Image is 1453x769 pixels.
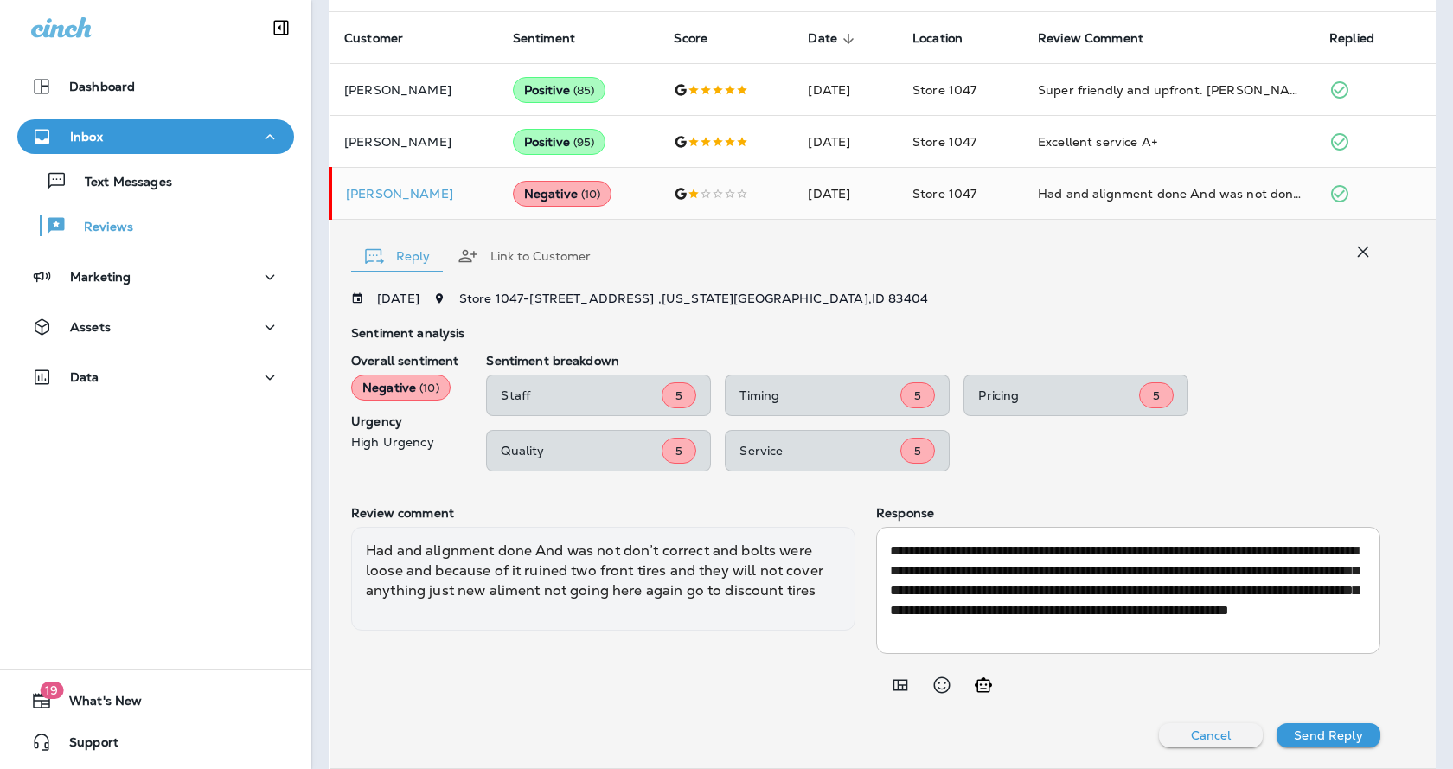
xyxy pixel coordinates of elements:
td: [DATE] [794,168,899,220]
button: Link to Customer [444,225,605,287]
p: Pricing [978,388,1139,402]
span: ( 10 ) [419,381,439,395]
p: [PERSON_NAME] [344,83,485,97]
p: High Urgency [351,435,458,449]
div: Had and alignment done And was not don’t correct and bolts were loose and because of it ruined tw... [1038,185,1302,202]
p: Staff [501,388,662,402]
span: 5 [1153,388,1160,403]
span: Review Comment [1038,31,1166,47]
button: Reply [351,225,444,287]
span: Date [808,31,860,47]
button: Text Messages [17,163,294,199]
p: Overall sentiment [351,354,458,368]
span: Location [912,31,985,47]
button: Dashboard [17,69,294,104]
div: Excellent service A+ [1038,133,1302,151]
p: Urgency [351,414,458,428]
span: Score [674,31,730,47]
span: Replied [1329,31,1374,46]
span: Store 1047 [912,134,976,150]
button: Generate AI response [966,668,1001,702]
p: Inbox [70,130,103,144]
p: Sentiment breakdown [486,354,1380,368]
span: Customer [344,31,426,47]
button: Assets [17,310,294,344]
button: Collapse Sidebar [257,10,305,45]
p: Review comment [351,506,855,520]
button: Cancel [1159,723,1263,747]
span: 5 [914,388,921,403]
p: [DATE] [377,292,419,305]
td: [DATE] [794,116,899,168]
span: Sentiment [513,31,575,46]
span: Store 1047 - [STREET_ADDRESS] , [US_STATE][GEOGRAPHIC_DATA] , ID 83404 [459,291,928,306]
span: ( 10 ) [581,187,601,202]
span: Date [808,31,837,46]
button: Send Reply [1277,723,1380,747]
p: Quality [501,444,662,458]
span: 5 [675,388,682,403]
p: Service [739,444,900,458]
button: Data [17,360,294,394]
span: 5 [914,444,921,458]
p: Data [70,370,99,384]
p: Reviews [67,220,133,236]
span: Score [674,31,707,46]
div: Click to view Customer Drawer [346,187,485,201]
span: What's New [52,694,142,715]
div: Negative [513,181,612,207]
p: Timing [739,388,900,402]
p: Sentiment analysis [351,326,1380,340]
p: [PERSON_NAME] [344,135,485,149]
button: 19What's New [17,683,294,718]
p: Response [876,506,1380,520]
span: Support [52,735,118,756]
span: Review Comment [1038,31,1143,46]
span: ( 85 ) [573,83,595,98]
span: Store 1047 [912,82,976,98]
button: Marketing [17,260,294,294]
button: Inbox [17,119,294,154]
p: Text Messages [67,175,172,191]
div: Super friendly and upfront. Chris was great! [1038,81,1302,99]
p: Send Reply [1294,728,1362,742]
p: Dashboard [69,80,135,93]
span: ( 95 ) [573,135,595,150]
div: Had and alignment done And was not don’t correct and bolts were loose and because of it ruined tw... [351,527,855,631]
p: Cancel [1191,728,1232,742]
span: 5 [675,444,682,458]
span: Sentiment [513,31,598,47]
button: Select an emoji [925,668,959,702]
div: Positive [513,129,606,155]
div: Negative [351,375,451,401]
div: Positive [513,77,606,103]
td: [DATE] [794,64,899,116]
span: Location [912,31,963,46]
span: Store 1047 [912,186,976,202]
p: [PERSON_NAME] [346,187,485,201]
span: Replied [1329,31,1397,47]
button: Support [17,725,294,759]
span: 19 [40,682,63,699]
button: Reviews [17,208,294,244]
button: Add in a premade template [883,668,918,702]
p: Marketing [70,270,131,284]
p: Assets [70,320,111,334]
span: Customer [344,31,403,46]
